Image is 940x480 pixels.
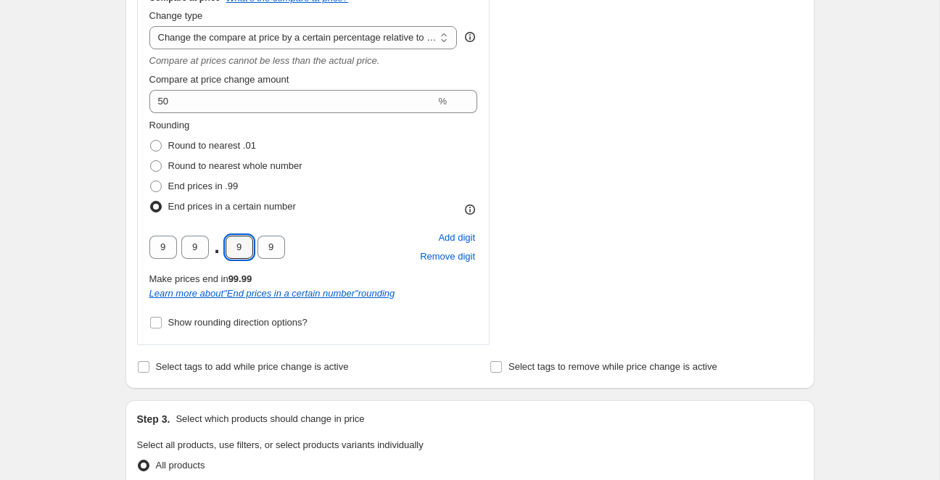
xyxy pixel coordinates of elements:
[168,181,239,191] span: End prices in .99
[257,236,285,259] input: ﹡
[213,236,221,259] span: .
[149,74,289,85] span: Compare at price change amount
[168,201,296,212] span: End prices in a certain number
[156,460,205,471] span: All products
[463,30,477,44] div: help
[226,236,253,259] input: ﹡
[508,361,717,372] span: Select tags to remove while price change is active
[418,247,477,266] button: Remove placeholder
[149,236,177,259] input: ﹡
[137,439,424,450] span: Select all products, use filters, or select products variants individually
[168,140,256,151] span: Round to nearest .01
[149,55,380,66] i: Compare at prices cannot be less than the actual price.
[176,412,364,426] p: Select which products should change in price
[168,160,302,171] span: Round to nearest whole number
[149,90,436,113] input: 20
[438,96,447,107] span: %
[149,273,252,284] span: Make prices end in
[149,10,203,21] span: Change type
[228,273,252,284] b: 99.99
[438,231,475,245] span: Add digit
[168,317,308,328] span: Show rounding direction options?
[149,288,395,299] i: Learn more about " End prices in a certain number " rounding
[436,228,477,247] button: Add placeholder
[149,120,190,131] span: Rounding
[156,361,349,372] span: Select tags to add while price change is active
[420,249,475,264] span: Remove digit
[149,288,395,299] a: Learn more about"End prices in a certain number"rounding
[181,236,209,259] input: ﹡
[137,412,170,426] h2: Step 3.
